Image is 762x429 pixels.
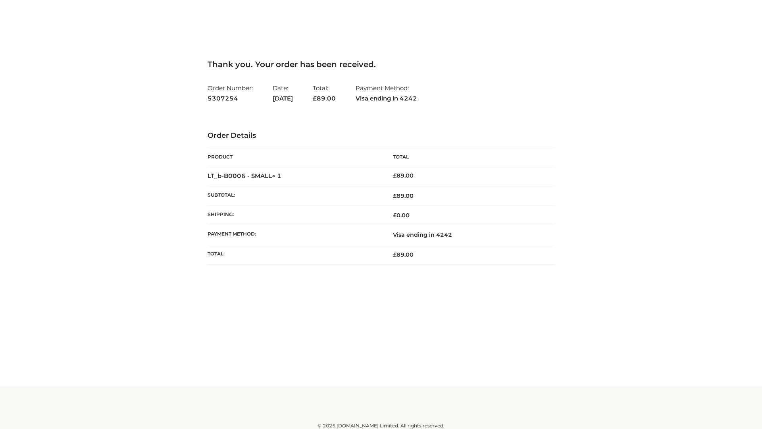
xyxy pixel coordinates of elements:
th: Shipping: [208,206,381,225]
span: £ [393,212,396,219]
span: 89.00 [393,192,414,199]
strong: [DATE] [273,93,293,104]
td: Visa ending in 4242 [381,225,554,245]
th: Total [381,148,554,166]
span: £ [313,95,317,102]
li: Order Number: [208,81,253,105]
strong: 5307254 [208,93,253,104]
th: Product [208,148,381,166]
span: £ [393,251,396,258]
span: £ [393,172,396,179]
span: £ [393,192,396,199]
li: Payment Method: [356,81,417,105]
li: Total: [313,81,336,105]
h3: Order Details [208,131,554,140]
strong: LT_b-B0006 - SMALL [208,172,281,180]
bdi: 89.00 [393,172,414,179]
bdi: 0.00 [393,212,410,219]
strong: × 1 [272,172,281,180]
li: Date: [273,81,293,105]
span: 89.00 [313,95,336,102]
th: Total: [208,245,381,264]
strong: Visa ending in 4242 [356,93,417,104]
h3: Thank you. Your order has been received. [208,60,554,69]
span: 89.00 [393,251,414,258]
th: Subtotal: [208,186,381,205]
th: Payment method: [208,225,381,245]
